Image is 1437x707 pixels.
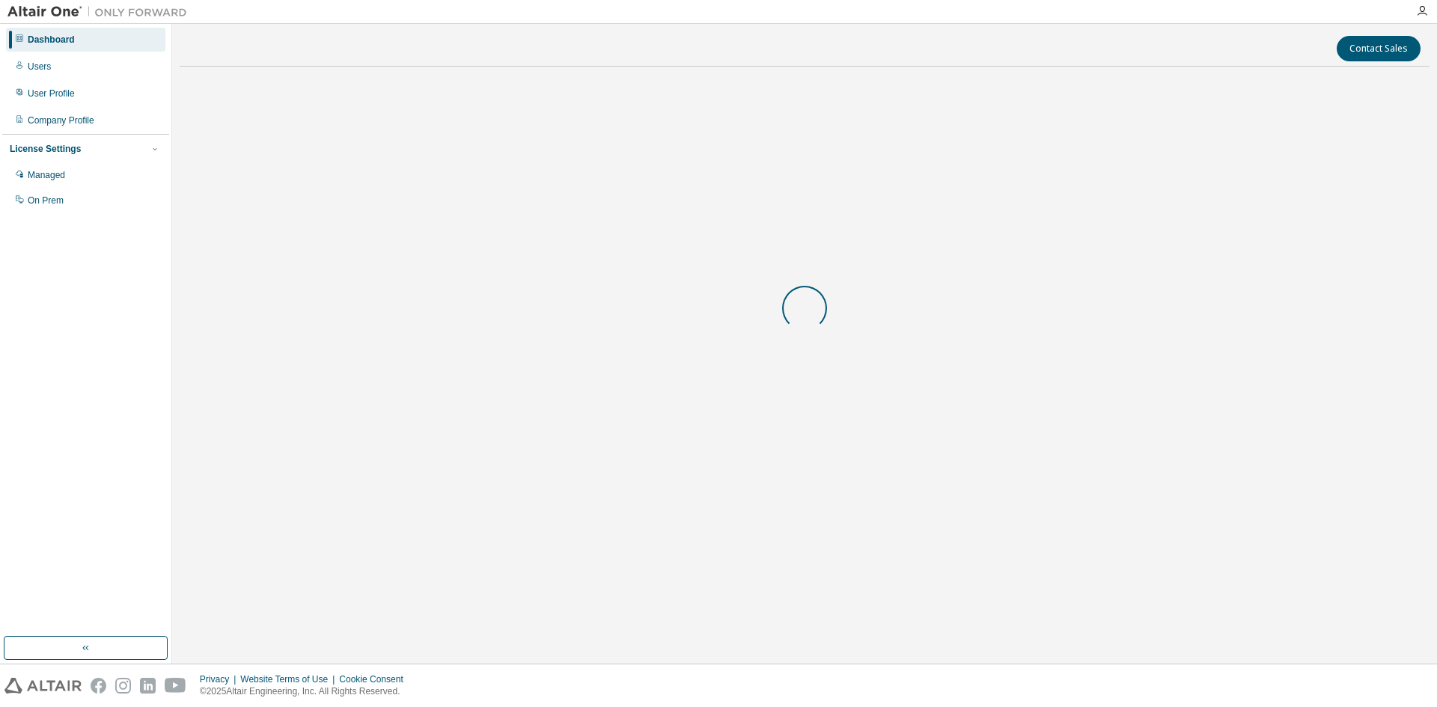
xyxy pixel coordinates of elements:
[140,678,156,694] img: linkedin.svg
[1337,36,1421,61] button: Contact Sales
[339,673,412,685] div: Cookie Consent
[240,673,339,685] div: Website Terms of Use
[115,678,131,694] img: instagram.svg
[165,678,186,694] img: youtube.svg
[28,34,75,46] div: Dashboard
[28,61,51,73] div: Users
[200,685,412,698] p: © 2025 Altair Engineering, Inc. All Rights Reserved.
[28,169,65,181] div: Managed
[28,88,75,100] div: User Profile
[28,195,64,206] div: On Prem
[91,678,106,694] img: facebook.svg
[4,678,82,694] img: altair_logo.svg
[200,673,240,685] div: Privacy
[28,114,94,126] div: Company Profile
[7,4,195,19] img: Altair One
[10,143,81,155] div: License Settings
